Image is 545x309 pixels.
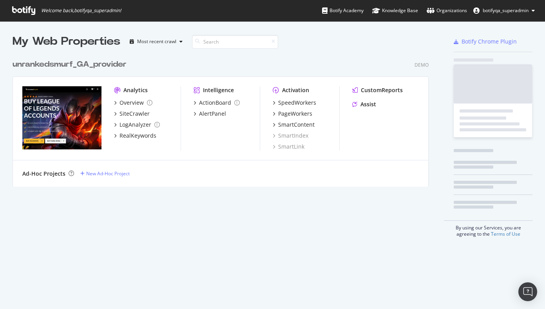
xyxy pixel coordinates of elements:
img: unrankedsmurf_GA_provider [22,86,101,150]
div: Overview [120,99,144,107]
a: SiteCrawler [114,110,150,118]
a: SmartLink [273,143,304,151]
div: grid [13,49,435,187]
div: Intelligence [203,86,234,94]
a: AlertPanel [194,110,226,118]
button: botifyqa_superadmin [467,4,541,17]
div: Most recent crawl [137,39,176,44]
div: Activation [282,86,309,94]
div: PageWorkers [278,110,312,118]
a: unrankedsmurf_GA_provider [13,59,130,70]
a: Assist [352,100,376,108]
a: SmartContent [273,121,315,129]
div: Organizations [427,7,467,15]
span: botifyqa_superadmin [483,7,529,14]
a: PageWorkers [273,110,312,118]
div: CustomReports [361,86,403,94]
a: RealKeywords [114,132,156,140]
div: SmartContent [278,121,315,129]
a: SmartIndex [273,132,308,140]
div: New Ad-Hoc Project [86,170,130,177]
div: By using our Services, you are agreeing to the [444,220,532,237]
a: SpeedWorkers [273,99,316,107]
div: Analytics [123,86,148,94]
button: Most recent crawl [127,35,186,48]
a: Overview [114,99,152,107]
div: AlertPanel [199,110,226,118]
a: CustomReports [352,86,403,94]
div: SpeedWorkers [278,99,316,107]
div: SiteCrawler [120,110,150,118]
div: RealKeywords [120,132,156,140]
a: Botify Chrome Plugin [454,38,517,45]
div: Botify Academy [322,7,364,15]
div: Botify Chrome Plugin [462,38,517,45]
a: ActionBoard [194,99,240,107]
div: Open Intercom Messenger [518,282,537,301]
span: Welcome back, botifyqa_superadmin ! [41,7,121,14]
div: My Web Properties [13,34,120,49]
div: Knowledge Base [372,7,418,15]
a: New Ad-Hoc Project [80,170,130,177]
input: Search [192,35,278,49]
a: LogAnalyzer [114,121,160,129]
div: Ad-Hoc Projects [22,170,65,178]
div: Demo [415,62,429,68]
div: ActionBoard [199,99,231,107]
div: Assist [360,100,376,108]
div: LogAnalyzer [120,121,151,129]
a: Terms of Use [491,231,520,237]
div: unrankedsmurf_GA_provider [13,59,127,70]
